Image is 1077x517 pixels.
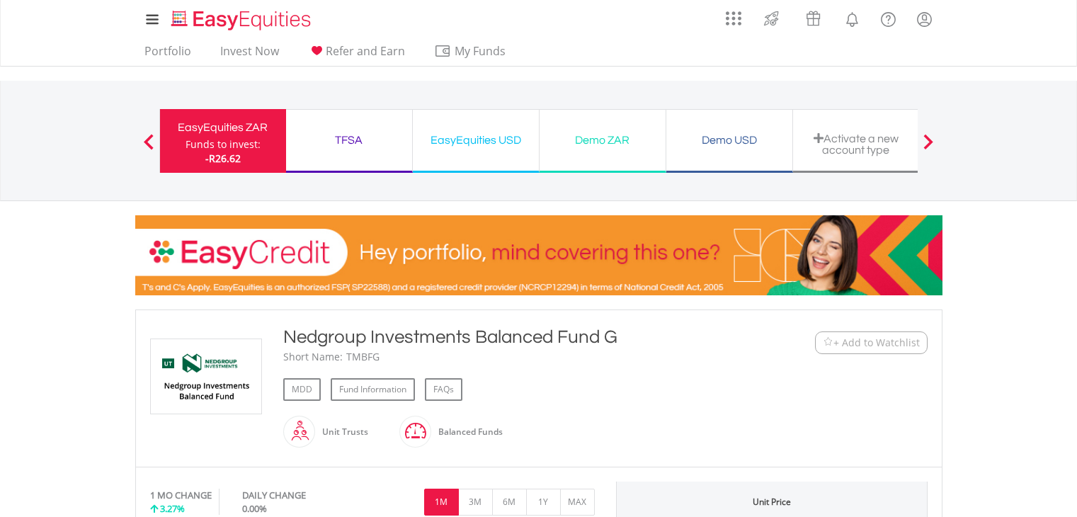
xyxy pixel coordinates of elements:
button: 3M [458,489,493,516]
img: thrive-v2.svg [760,7,783,30]
img: UT.ZA.TMBFG.png [153,339,259,414]
a: Portfolio [139,44,197,66]
span: My Funds [434,42,527,60]
button: 1Y [526,489,561,516]
a: FAQ's and Support [870,4,906,32]
img: grid-menu-icon.svg [726,11,741,26]
div: EasyEquities ZAR [169,118,278,137]
a: MDD [283,378,321,401]
div: Unit Price [753,496,791,508]
span: 3.27% [160,502,185,515]
img: Watchlist [823,337,833,348]
span: Refer and Earn [326,43,405,59]
div: Activate a new account type [802,132,911,156]
div: Balanced Funds [431,415,503,449]
div: Unit Trusts [315,415,368,449]
button: 6M [492,489,527,516]
span: 0.00% [242,502,267,515]
span: -R26.62 [205,152,241,165]
button: Watchlist + Add to Watchlist [815,331,928,354]
div: 1 MO CHANGE [150,489,212,502]
div: EasyEquities USD [421,130,530,150]
a: Refer and Earn [302,44,411,66]
img: EasyEquities_Logo.png [169,8,317,32]
a: Home page [166,4,317,32]
button: 1M [424,489,459,516]
div: Demo USD [675,130,784,150]
img: vouchers-v2.svg [802,7,825,30]
div: Funds to invest: [186,137,261,152]
a: Fund Information [331,378,415,401]
a: My Profile [906,4,942,35]
span: + Add to Watchlist [833,336,920,350]
a: Notifications [834,4,870,32]
div: Short Name: [283,350,343,364]
a: Invest Now [215,44,285,66]
div: TMBFG [346,350,380,364]
div: DAILY CHANGE [242,489,353,502]
div: Demo ZAR [548,130,657,150]
a: Vouchers [792,4,834,30]
button: MAX [560,489,595,516]
div: TFSA [295,130,404,150]
div: Nedgroup Investments Balanced Fund G [283,324,728,350]
a: AppsGrid [717,4,751,26]
img: EasyCredit Promotion Banner [135,215,942,295]
a: FAQs [425,378,462,401]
